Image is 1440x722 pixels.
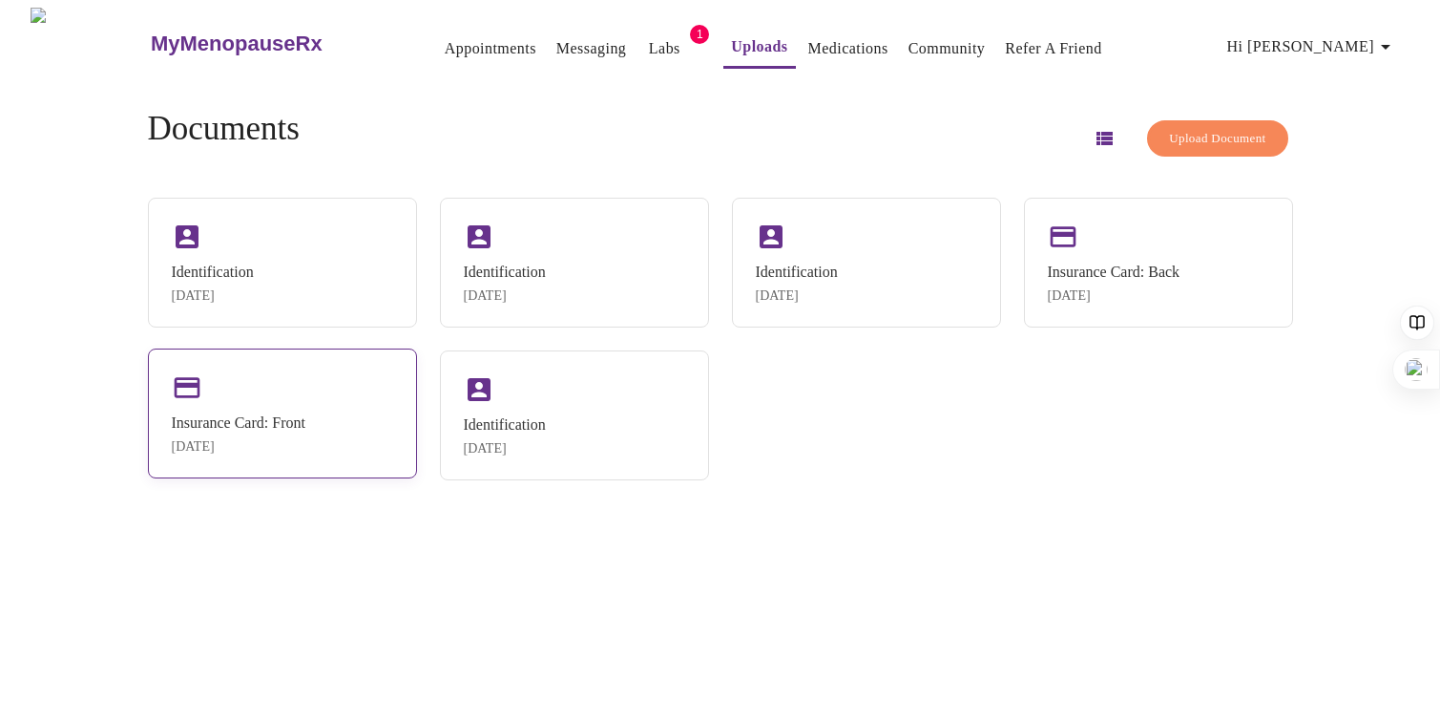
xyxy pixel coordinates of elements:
[1147,120,1287,158] button: Upload Document
[464,441,546,457] div: [DATE]
[908,35,986,62] a: Community
[801,30,896,68] button: Medications
[756,264,838,281] div: Identification
[464,288,546,304] div: [DATE]
[464,416,546,434] div: Identification
[997,30,1110,68] button: Refer a Friend
[1227,33,1397,60] span: Hi [PERSON_NAME]
[151,32,323,56] h3: MyMenopauseRx
[172,414,305,432] div: Insurance Card: Front
[1081,116,1127,161] button: Switch to list view
[549,30,634,68] button: Messaging
[649,35,680,62] a: Labs
[148,110,300,148] h4: Documents
[31,8,148,79] img: MyMenopauseRx Logo
[172,439,305,455] div: [DATE]
[464,264,546,281] div: Identification
[437,30,544,68] button: Appointments
[731,33,787,60] a: Uploads
[901,30,993,68] button: Community
[634,30,695,68] button: Labs
[1005,35,1102,62] a: Refer a Friend
[445,35,536,62] a: Appointments
[1169,128,1265,150] span: Upload Document
[756,288,838,304] div: [DATE]
[1220,28,1405,66] button: Hi [PERSON_NAME]
[172,264,254,281] div: Identification
[1048,288,1180,304] div: [DATE]
[556,35,626,62] a: Messaging
[172,288,254,304] div: [DATE]
[723,28,795,69] button: Uploads
[1048,264,1180,281] div: Insurance Card: Back
[690,25,709,44] span: 1
[808,35,888,62] a: Medications
[148,11,398,77] a: MyMenopauseRx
